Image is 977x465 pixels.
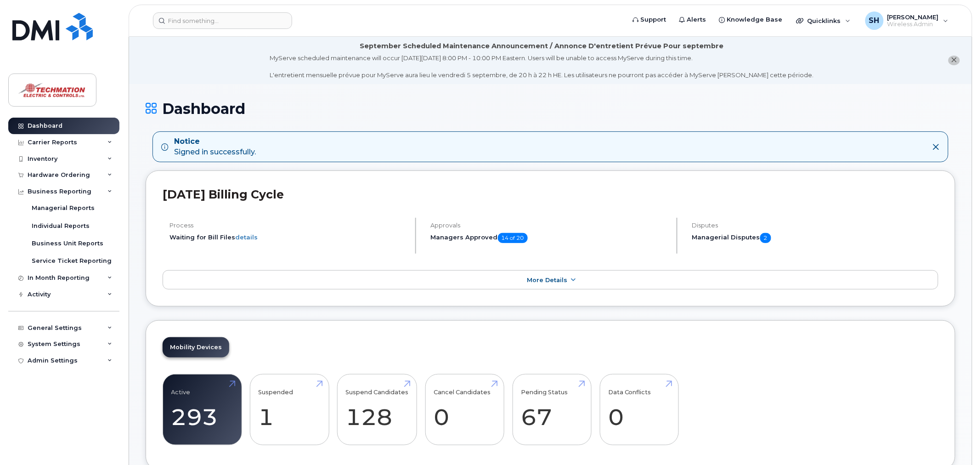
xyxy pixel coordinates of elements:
[146,101,955,117] h1: Dashboard
[360,41,724,51] div: September Scheduled Maintenance Announcement / Annonce D'entretient Prévue Pour septembre
[608,380,670,440] a: Data Conflicts 0
[346,380,409,440] a: Suspend Candidates 128
[498,233,528,243] span: 14 of 20
[431,222,669,229] h4: Approvals
[174,136,256,158] div: Signed in successfully.
[163,187,938,201] h2: [DATE] Billing Cycle
[163,337,229,357] a: Mobility Devices
[169,233,407,242] li: Waiting for Bill Files
[174,136,256,147] strong: Notice
[692,233,938,243] h5: Managerial Disputes
[949,56,960,65] button: close notification
[760,233,771,243] span: 2
[171,380,233,440] a: Active 293
[431,233,669,243] h5: Managers Approved
[692,222,938,229] h4: Disputes
[235,233,258,241] a: details
[434,380,496,440] a: Cancel Candidates 0
[169,222,407,229] h4: Process
[527,277,568,284] span: More Details
[521,380,583,440] a: Pending Status 67
[259,380,321,440] a: Suspended 1
[270,54,814,79] div: MyServe scheduled maintenance will occur [DATE][DATE] 8:00 PM - 10:00 PM Eastern. Users will be u...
